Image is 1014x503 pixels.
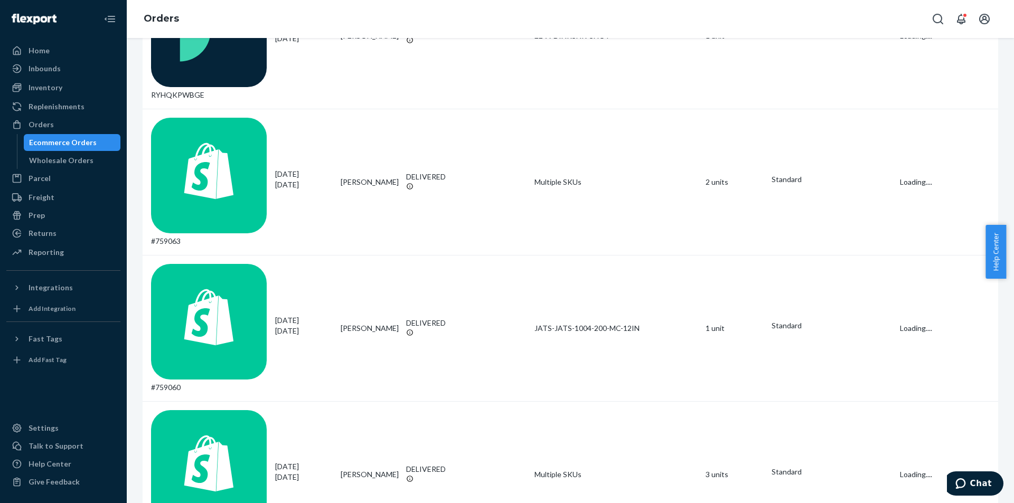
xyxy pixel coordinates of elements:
p: Standard [772,467,891,477]
div: [DATE] [275,461,332,482]
button: Talk to Support [6,438,120,454]
div: Ecommerce Orders [29,137,97,148]
td: 1 unit [701,255,767,401]
a: Freight [6,189,120,206]
a: Orders [6,116,120,133]
div: Home [29,45,50,56]
a: Settings [6,420,120,436]
div: Fast Tags [29,334,62,344]
div: DELIVERED [406,318,526,328]
a: Replenishments [6,98,120,115]
div: DELIVERED [406,172,526,182]
a: Reporting [6,244,120,261]
td: 2 units [701,109,767,255]
p: [DATE] [275,326,332,336]
a: Inbounds [6,60,120,77]
div: Inventory [29,82,62,93]
button: Give Feedback [6,473,120,490]
button: Help Center [985,225,1006,279]
div: Add Fast Tag [29,355,67,364]
td: Loading.... [896,255,998,401]
a: Orders [144,13,179,24]
div: Add Integration [29,304,76,313]
a: Add Integration [6,300,120,317]
div: Talk to Support [29,441,83,451]
a: Home [6,42,120,59]
div: #759063 [151,118,267,246]
button: Open account menu [974,8,995,30]
div: Parcel [29,173,51,184]
div: Give Feedback [29,477,80,487]
div: Integrations [29,282,73,293]
p: [DATE] [275,472,332,482]
div: [DATE] [275,315,332,336]
div: [DATE] [275,169,332,190]
button: Close Navigation [99,8,120,30]
p: [DATE] [275,33,332,44]
a: Inventory [6,79,120,96]
a: Returns [6,225,120,242]
div: JATS-JATS-1004-200-MC-12IN [534,323,697,334]
div: Wholesale Orders [29,155,93,166]
div: Orders [29,119,54,130]
div: DELIVERED [406,464,526,474]
div: Freight [29,192,54,203]
td: [PERSON_NAME] [336,109,402,255]
a: Parcel [6,170,120,187]
div: Replenishments [29,101,84,112]
div: Returns [29,228,57,239]
div: Help Center [29,459,71,469]
div: Inbounds [29,63,61,74]
iframe: Opens a widget where you can chat to one of our agents [947,471,1003,498]
p: Standard [772,320,891,331]
a: Help Center [6,455,120,472]
button: Open notifications [951,8,972,30]
div: Prep [29,210,45,221]
ol: breadcrumbs [135,4,187,34]
a: Prep [6,207,120,224]
div: Settings [29,423,59,433]
td: [PERSON_NAME] [336,255,402,401]
td: Loading.... [896,109,998,255]
button: Open Search Box [927,8,949,30]
div: #759060 [151,264,267,393]
p: Standard [772,174,891,185]
button: Integrations [6,279,120,296]
a: Wholesale Orders [24,152,121,169]
button: Fast Tags [6,330,120,347]
td: Multiple SKUs [530,109,701,255]
a: Add Fast Tag [6,352,120,368]
a: Ecommerce Orders [24,134,121,151]
div: Reporting [29,247,64,258]
img: Flexport logo [12,14,57,24]
p: [DATE] [275,179,332,190]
